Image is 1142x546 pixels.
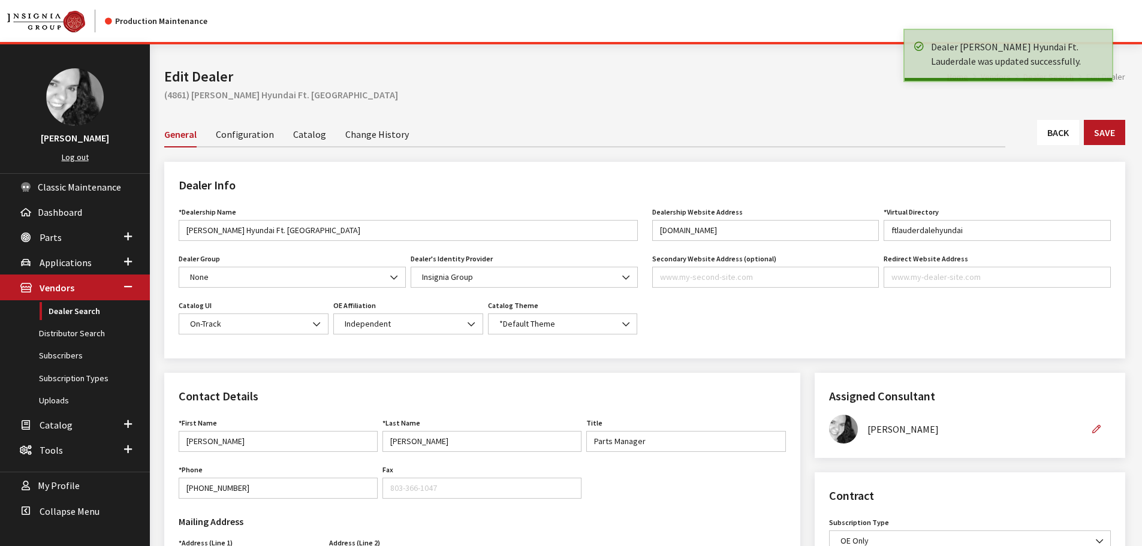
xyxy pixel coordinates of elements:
div: Production Maintenance [105,15,207,28]
a: Back [1037,120,1079,145]
span: Applications [40,257,92,269]
span: On-Track [179,313,329,334]
span: Collapse Menu [40,505,100,517]
input: John [179,431,378,452]
h2: Contract [829,487,1111,505]
label: Phone [179,464,203,475]
h2: Dealer Info [179,176,1111,194]
span: On-Track [186,318,321,330]
span: None [186,271,398,283]
span: None [179,267,406,288]
h3: [PERSON_NAME] [12,131,138,145]
h2: (4861) [PERSON_NAME] Hyundai Ft. [GEOGRAPHIC_DATA] [164,88,1125,102]
h3: Mailing Address [179,514,475,529]
h2: Assigned Consultant [829,387,1111,405]
div: Dealer [PERSON_NAME] Hyundai Ft. Lauderdale was updated successfully. [931,40,1100,68]
input: 803-366-1047 [382,478,581,499]
label: Dealer's Identity Provider [411,254,493,264]
span: *Default Theme [496,318,630,330]
label: OE Affiliation [333,300,376,311]
input: Doe [382,431,581,452]
span: Tools [40,444,63,456]
label: Dealership Website Address [652,207,743,218]
span: My Profile [38,480,80,492]
img: Catalog Maintenance [7,11,85,32]
label: Title [586,418,602,429]
img: Khrystal Dorton [46,68,104,126]
label: Dealer Group [179,254,220,264]
label: Catalog Theme [488,300,538,311]
span: Classic Maintenance [38,181,121,193]
h1: Edit Dealer [164,66,947,88]
label: *Virtual Directory [884,207,939,218]
label: First Name [179,418,217,429]
span: Insignia Group [418,271,630,283]
div: [PERSON_NAME] [867,422,1082,436]
input: Manager [586,431,785,452]
span: Dashboard [38,206,82,218]
span: Parts [40,231,62,243]
label: Fax [382,464,393,475]
a: Log out [62,152,89,162]
span: Catalog [40,419,73,431]
label: Subscription Type [829,517,889,528]
img: Khrys Dorton [829,415,858,444]
label: Last Name [382,418,420,429]
label: Secondary Website Address (optional) [652,254,776,264]
button: Save [1084,120,1125,145]
span: *Default Theme [488,313,638,334]
a: Change History [345,121,409,146]
input: www.my-second-site.com [652,267,879,288]
span: Vendors [40,282,74,294]
span: Independent [333,313,483,334]
input: My Dealer [179,220,638,241]
span: Insignia Group [411,267,638,288]
label: *Dealership Name [179,207,236,218]
span: Independent [341,318,475,330]
a: Configuration [216,121,274,146]
a: General [164,121,197,147]
input: site-name [884,220,1111,241]
h2: Contact Details [179,387,786,405]
a: Catalog [293,121,326,146]
input: www.my-dealer-site.com [652,220,879,241]
a: Insignia Group logo [7,10,105,32]
input: 888-579-4458 [179,478,378,499]
label: Redirect Website Address [884,254,968,264]
input: www.my-dealer-site.com [884,267,1111,288]
button: Edit Assigned Consultant [1082,419,1111,440]
label: Catalog UI [179,300,212,311]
